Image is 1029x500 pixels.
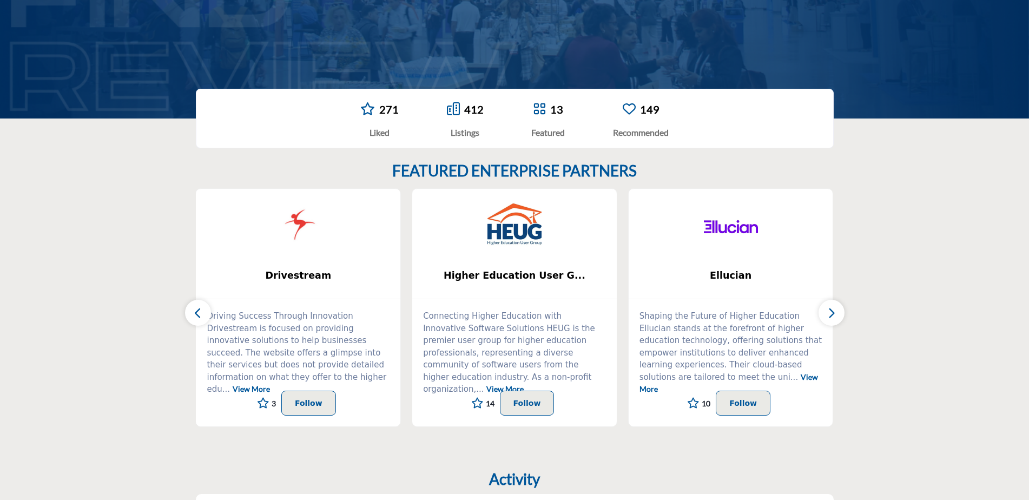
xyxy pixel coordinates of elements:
[513,397,541,410] p: Follow
[281,391,336,416] button: Follow
[428,261,601,290] b: Higher Education User Group (HEUG)
[533,102,546,117] a: Go to Featured
[295,397,322,410] p: Follow
[464,103,484,116] a: 412
[702,398,710,409] span: 10
[271,200,325,254] img: Drivestream
[487,200,542,254] img: Higher Education User Group (HEUG)
[531,126,565,139] div: Featured
[645,261,817,290] b: Ellucian
[629,261,833,290] a: Ellucian
[392,162,637,180] h2: FEATURED ENTERPRISE PARTNERS
[639,310,822,396] p: Shaping the Future of Higher Education Ellucian stands at the forefront of higher education techn...
[716,391,770,416] button: Follow
[486,384,524,393] a: View More
[360,126,399,139] div: Liked
[640,103,659,116] a: 149
[447,126,484,139] div: Listings
[489,470,540,489] h2: Activity
[645,268,817,282] span: Ellucian
[550,103,563,116] a: 13
[486,398,494,409] span: 14
[704,200,758,254] img: Ellucian
[639,372,818,394] a: View More
[207,310,390,396] p: Driving Success Through Innovation Drivestream is focused on providing innovative solutions to he...
[272,398,276,409] span: 3
[412,261,617,290] a: Higher Education User G...
[790,372,798,382] span: ...
[196,261,400,290] a: Drivestream
[379,103,399,116] a: 271
[222,384,230,394] span: ...
[500,391,555,416] button: Follow
[476,384,484,394] span: ...
[729,397,757,410] p: Follow
[360,102,375,115] i: Go to Liked
[613,126,669,139] div: Recommended
[233,384,270,393] a: View More
[428,268,601,282] span: Higher Education User G...
[423,310,606,396] p: Connecting Higher Education with Innovative Software Solutions HEUG is the premier user group for...
[212,261,384,290] b: Drivestream
[623,102,636,117] a: Go to Recommended
[212,268,384,282] span: Drivestream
